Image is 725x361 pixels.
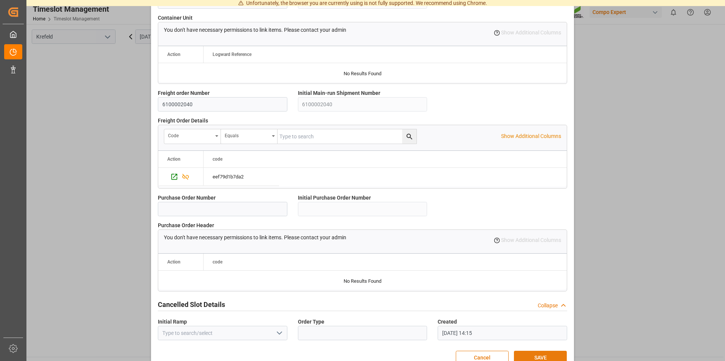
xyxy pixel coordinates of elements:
[213,259,222,265] span: code
[158,89,210,97] span: Freight order Number
[167,156,180,162] div: Action
[501,132,561,140] p: Show Additional Columns
[221,129,278,144] button: open menu
[167,259,180,265] div: Action
[225,130,269,139] div: Equals
[204,168,279,186] div: eef79d1b7da2
[158,299,225,310] h2: Cancelled Slot Details
[204,168,279,186] div: Press SPACE to select this row.
[167,52,180,57] div: Action
[158,14,193,22] span: Container Unit
[164,26,346,34] p: You don't have necessary permissions to link items. Please contact your admin
[213,52,251,57] span: Logward Reference
[298,318,324,326] span: Order Type
[298,89,380,97] span: Initial Main-run Shipment Number
[438,326,567,340] input: DD.MM.YYYY HH:MM
[438,318,457,326] span: Created
[168,130,213,139] div: code
[158,222,214,229] span: Purchase Order Header
[158,117,208,125] span: Freight Order Details
[158,326,287,340] input: Type to search/select
[402,129,416,144] button: search button
[158,168,204,186] div: Press SPACE to select this row.
[158,194,216,202] span: Purchase Order Number
[273,327,284,339] button: open menu
[278,129,416,144] input: Type to search
[538,302,558,310] div: Collapse
[298,194,371,202] span: Initial Purchase Order Number
[213,156,222,162] span: code
[158,318,187,326] span: Initial Ramp
[164,129,221,144] button: open menu
[164,234,346,242] p: You don't have necessary permissions to link items. Please contact your admin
